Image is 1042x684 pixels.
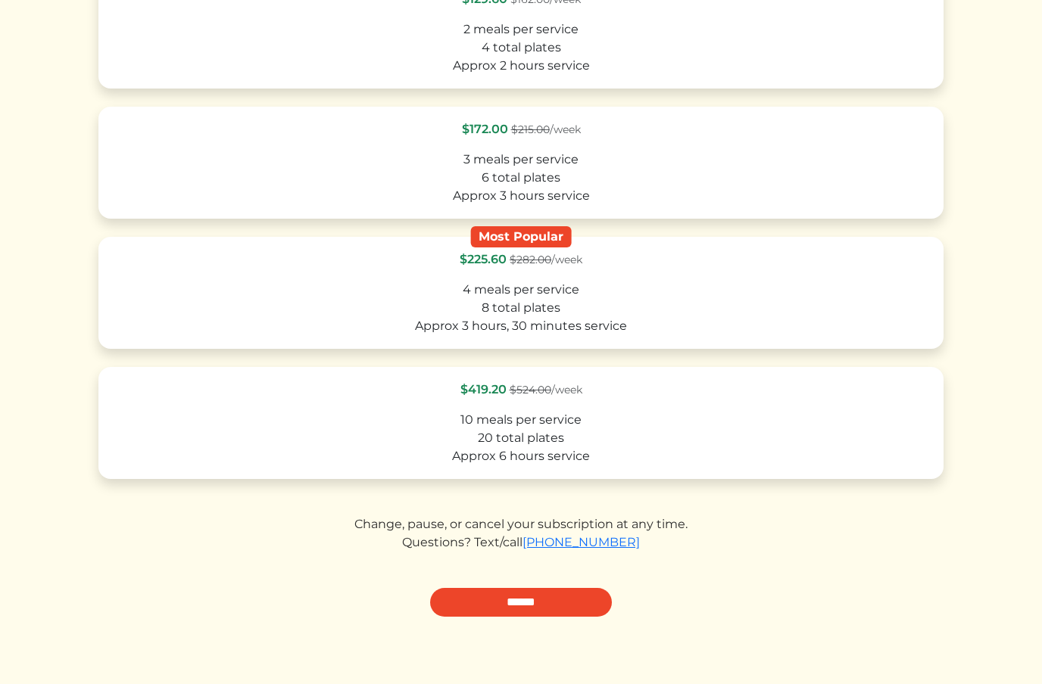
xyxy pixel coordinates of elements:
div: 10 meals per service [112,411,930,429]
s: $524.00 [510,383,551,396]
div: 2 meals per service [112,20,930,39]
s: $282.00 [510,253,551,266]
s: $215.00 [511,123,550,136]
div: Most Popular [471,226,572,247]
span: $225.60 [460,252,507,266]
div: 4 meals per service [112,281,930,299]
div: 4 total plates [112,39,930,57]
a: [PHONE_NUMBER] [523,535,640,549]
div: 3 meals per service [112,151,930,169]
span: $419.20 [460,382,507,396]
div: Approx 3 hours service [112,187,930,205]
div: Change, pause, or cancel your subscription at any time. [98,515,944,533]
div: 20 total plates [112,429,930,447]
span: /week [510,383,582,396]
div: Approx 6 hours service [112,447,930,465]
div: Questions? Text/call [98,533,944,552]
div: Approx 2 hours service [112,57,930,75]
div: Approx 3 hours, 30 minutes service [112,317,930,335]
div: 6 total plates [112,169,930,187]
span: /week [510,253,582,266]
span: /week [511,123,581,136]
div: 8 total plates [112,299,930,317]
span: $172.00 [462,122,508,136]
